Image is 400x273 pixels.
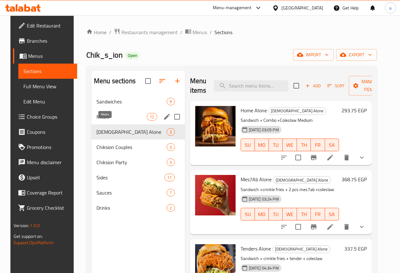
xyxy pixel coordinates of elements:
[91,185,185,200] div: Sauces7
[14,232,43,240] span: Get support on:
[326,81,346,91] button: Sort
[281,4,323,11] div: [GEOGRAPHIC_DATA]
[167,98,175,105] div: items
[241,139,255,151] button: SU
[86,28,377,36] nav: breadcrumb
[285,140,294,150] span: WE
[167,205,174,211] span: 2
[292,220,305,233] span: Select to update
[170,73,185,89] button: Add section
[91,170,185,185] div: Sides11
[354,219,369,234] button: show more
[91,124,185,140] div: [DEMOGRAPHIC_DATA] Alone3
[269,139,283,151] button: TU
[328,210,336,219] span: SA
[210,28,212,36] li: /
[339,150,354,165] button: delete
[14,221,29,230] span: Version:
[96,158,167,166] span: Chiksion Party
[91,140,185,155] div: Chiksion Couples3
[180,28,182,36] li: /
[246,265,281,271] span: [DATE] 04:34 PM
[96,128,167,136] div: Chick Alone
[354,78,386,94] span: Manage items
[167,99,174,105] span: 9
[114,28,178,36] a: Restaurants management
[167,128,175,136] div: items
[257,210,266,219] span: MO
[28,52,72,60] span: Menus
[23,83,72,90] span: Full Menu View
[91,155,185,170] div: Chiksion Party3
[185,28,207,36] a: Menus
[195,175,236,215] img: Mes7Ab Alone
[27,37,72,45] span: Branches
[293,49,334,61] button: import
[283,208,297,220] button: WE
[30,221,40,230] span: 1.0.0
[299,140,308,150] span: TH
[13,109,77,124] a: Choice Groups
[290,79,303,92] span: Select section
[268,107,326,115] div: Chick Alone
[269,208,283,220] button: TU
[190,76,206,95] h2: Menu items
[96,128,167,136] span: [DEMOGRAPHIC_DATA] Alone
[86,28,107,36] a: Home
[13,18,77,33] a: Edit Restaurant
[358,154,366,161] svg: Show Choices
[14,239,54,247] a: Support.OpsPlatform
[271,140,280,150] span: TU
[213,4,252,12] div: Menu-management
[125,53,140,58] span: Open
[167,129,174,135] span: 3
[276,150,292,165] button: sort-choices
[272,245,330,253] div: Chick Alone
[313,210,322,219] span: FR
[268,107,326,115] span: [DEMOGRAPHIC_DATA] Alone
[306,219,321,234] button: Branch-specific-item
[326,154,334,161] a: Edit menu item
[13,124,77,140] a: Coupons
[23,98,72,105] span: Edit Menu
[354,150,369,165] button: show more
[125,52,140,59] div: Open
[241,208,255,220] button: SU
[141,74,155,88] span: Select all sections
[18,64,77,79] a: Sections
[18,79,77,94] a: Full Menu View
[311,139,325,151] button: FR
[164,174,175,181] div: items
[243,210,252,219] span: SU
[297,139,311,151] button: TH
[325,208,339,220] button: SA
[27,113,72,121] span: Choice Groups
[13,33,77,48] a: Branches
[389,4,391,11] span: a
[276,219,292,234] button: sort-choices
[257,140,266,150] span: MO
[18,94,77,109] a: Edit Menu
[96,189,167,196] span: Sauces
[305,82,322,90] span: Add
[167,144,174,150] span: 3
[255,208,269,220] button: MO
[27,204,72,212] span: Grocery Checklist
[94,76,136,86] h2: Menu sections
[96,143,167,151] span: Chiksion Couples
[297,208,311,220] button: TH
[241,116,339,124] p: Sandwich + Combo +Coleslaw Medium
[195,106,236,146] img: Home Alone
[313,140,322,150] span: FR
[339,219,354,234] button: delete
[27,174,72,181] span: Upsell
[27,22,72,29] span: Edit Restaurant
[27,189,72,196] span: Coverage Report
[273,245,330,253] span: [DEMOGRAPHIC_DATA] Alone
[325,139,339,151] button: SA
[13,200,77,215] a: Grocery Checklist
[273,177,331,184] span: [DEMOGRAPHIC_DATA] Alone
[271,210,280,219] span: TU
[246,196,281,202] span: [DATE] 03:24 PM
